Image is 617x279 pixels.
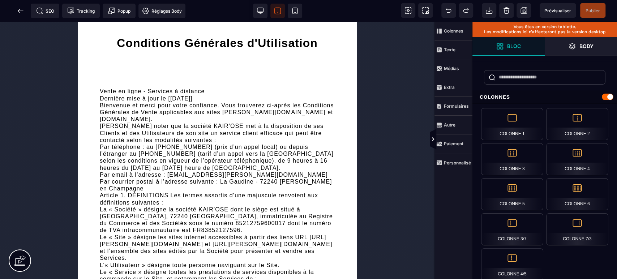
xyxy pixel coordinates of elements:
[586,8,600,13] span: Publier
[67,7,95,14] span: Tracking
[482,3,496,18] span: Importer
[434,134,472,153] span: Paiement
[444,66,459,71] strong: Médias
[481,213,543,245] div: Colonne 3/7
[270,4,285,18] span: Voir tablette
[476,29,613,34] p: Les modifications ici n’affecteront pas la version desktop
[418,3,433,18] span: Capture d'écran
[288,4,302,18] span: Voir mobile
[546,213,608,245] div: Colonne 7/3
[434,153,472,172] span: Personnalisé
[507,43,521,49] strong: Bloc
[444,47,455,52] strong: Texte
[444,141,463,146] strong: Paiement
[62,4,100,18] span: Code de suivi
[472,90,617,104] div: Colonnes
[472,129,480,150] span: Afficher les vues
[434,78,472,97] span: Extra
[434,116,472,134] span: Autre
[459,3,473,18] span: Rétablir
[540,3,576,18] span: Aperçu
[401,3,415,18] span: Voir les composants
[103,4,136,18] span: Créer une alerte modale
[13,4,28,18] span: Retour
[546,178,608,210] div: Colonne 6
[546,108,608,140] div: Colonne 2
[481,143,543,175] div: Colonne 3
[31,4,59,18] span: Métadata SEO
[517,3,531,18] span: Enregistrer
[444,122,455,128] strong: Autre
[434,97,472,116] span: Formulaires
[434,59,472,78] span: Médias
[476,24,613,29] p: Vous êtes en version tablette.
[544,8,571,13] span: Prévisualiser
[481,108,543,140] div: Colonne 1
[138,4,185,18] span: Favicon
[545,37,617,56] span: Ouvrir les calques
[444,103,469,109] strong: Formulaires
[434,40,472,59] span: Texte
[441,3,456,18] span: Défaire
[444,160,471,166] strong: Personnalisé
[546,143,608,175] div: Colonne 4
[444,85,455,90] strong: Extra
[142,7,182,14] span: Réglages Body
[499,3,514,18] span: Nettoyage
[36,7,54,14] span: SEO
[472,37,545,56] span: Ouvrir les blocs
[580,3,605,18] span: Enregistrer le contenu
[108,7,130,14] span: Popup
[11,11,267,32] h1: Conditions Générales d'Utilisation
[434,22,472,40] span: Colonnes
[481,178,543,210] div: Colonne 5
[253,4,267,18] span: Voir bureau
[444,28,463,34] strong: Colonnes
[579,43,594,49] strong: Body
